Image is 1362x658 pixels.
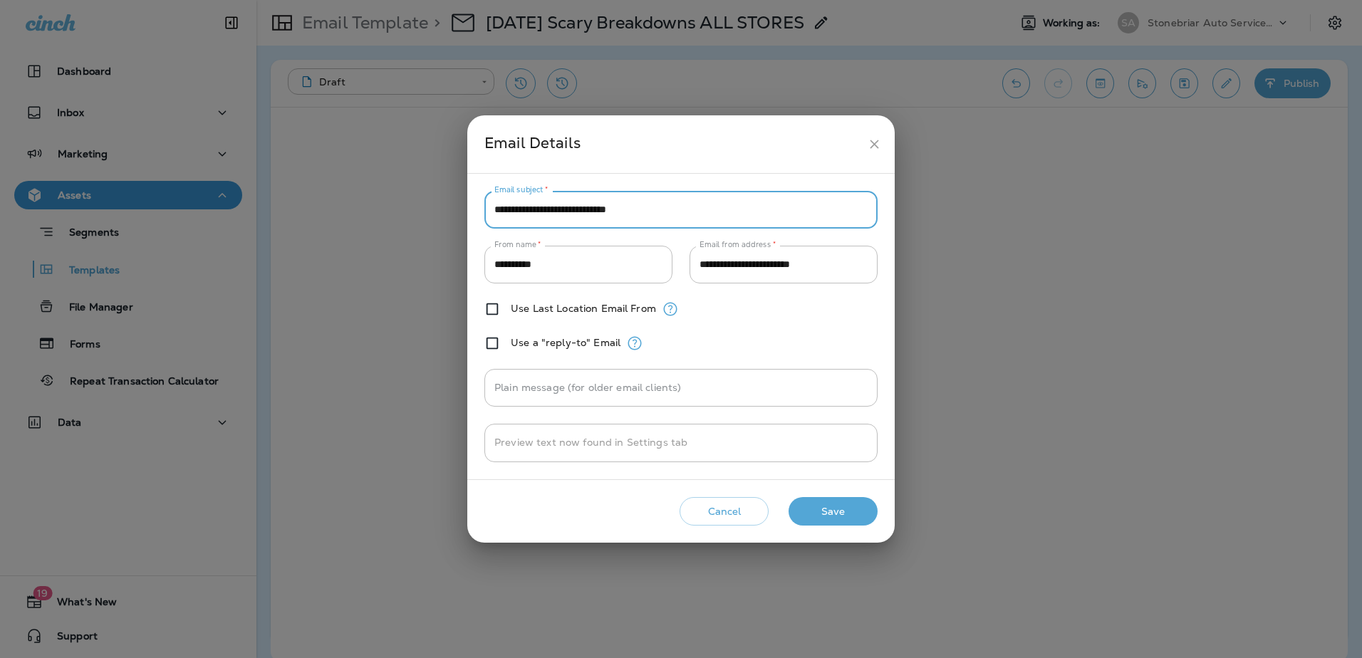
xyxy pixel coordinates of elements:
label: Use a "reply-to" Email [511,337,620,348]
button: close [861,131,888,157]
label: Email subject [494,184,549,195]
button: Save [789,497,878,526]
label: Email from address [700,239,776,250]
label: From name [494,239,541,250]
label: Use Last Location Email From [511,303,656,314]
button: Cancel [680,497,769,526]
div: Email Details [484,131,861,157]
